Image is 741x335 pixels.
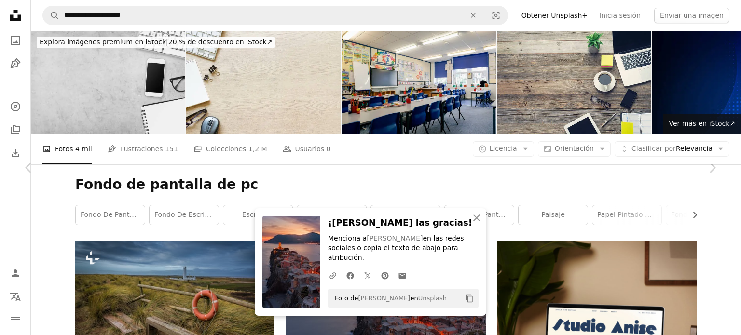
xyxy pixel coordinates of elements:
a: fondo de pantalla [76,205,145,225]
a: Fondo de pantalla 4k [445,205,514,225]
a: Colecciones [6,120,25,139]
button: Enviar una imagen [654,8,729,23]
img: Escritorio de oficina moderno fondo-vista superior con espacio de copia [31,31,185,134]
a: Explora imágenes premium en iStock|20 % de descuento en iStock↗ [31,31,281,54]
a: escritorio [223,205,292,225]
span: Relevancia [631,144,713,154]
a: Un salvavidas y un salvavidas en una playa [75,302,274,311]
button: Orientación [538,141,611,157]
a: [PERSON_NAME] [358,295,410,302]
a: papel pintado negro [592,205,661,225]
button: Clasificar porRelevancia [615,141,729,157]
button: Copiar al portapapeles [461,290,478,307]
a: Comparte en Pinterest [376,266,394,285]
a: Explorar [6,97,25,116]
a: Unsplash [418,295,447,302]
a: Obtener Unsplash+ [516,8,593,23]
button: desplazar lista a la derecha [686,205,697,225]
a: Fondo de pantalla de PC HD [666,205,735,225]
h3: ¡[PERSON_NAME] las gracias! [328,216,479,230]
button: Búsqueda visual [484,6,508,25]
img: Aula vacía [342,31,496,134]
span: 20 % de descuento en iStock ↗ [40,38,272,46]
a: Comparte por correo electrónico [394,266,411,285]
a: antecedentes [297,205,366,225]
a: Iniciar sesión / Registrarse [6,264,25,283]
img: Tecnología y café en una mesa de madera. [497,31,651,134]
a: paisaje [519,205,588,225]
a: naturaleza [371,205,440,225]
span: Orientación [555,145,594,152]
span: 0 [327,144,331,154]
a: Comparte en Facebook [342,266,359,285]
span: 151 [165,144,178,154]
span: Ver más en iStock ↗ [669,120,735,127]
a: Inicia sesión [593,8,646,23]
a: Ver más en iStock↗ [663,114,741,134]
h1: Fondo de pantalla de pc [75,176,697,193]
img: escritorio de oficina de madera vista superior con computadoras y suministros [186,31,341,134]
button: Licencia [473,141,534,157]
a: Ilustraciones 151 [108,134,178,164]
span: 1,2 M [248,144,267,154]
a: Comparte en Twitter [359,266,376,285]
form: Encuentra imágenes en todo el sitio [42,6,508,25]
span: Explora imágenes premium en iStock | [40,38,168,46]
a: Fotos [6,31,25,50]
a: Siguiente [683,121,741,214]
button: Menú [6,310,25,329]
a: Fondo de escritorio [150,205,219,225]
a: Usuarios 0 [283,134,331,164]
span: Foto de en [330,291,447,306]
button: Buscar en Unsplash [43,6,59,25]
button: Idioma [6,287,25,306]
a: [PERSON_NAME] [367,234,423,242]
a: Colecciones 1,2 M [193,134,267,164]
a: Ilustraciones [6,54,25,73]
button: Borrar [463,6,484,25]
p: Menciona a en las redes sociales o copia el texto de abajo para atribución. [328,234,479,263]
span: Licencia [490,145,517,152]
span: Clasificar por [631,145,676,152]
